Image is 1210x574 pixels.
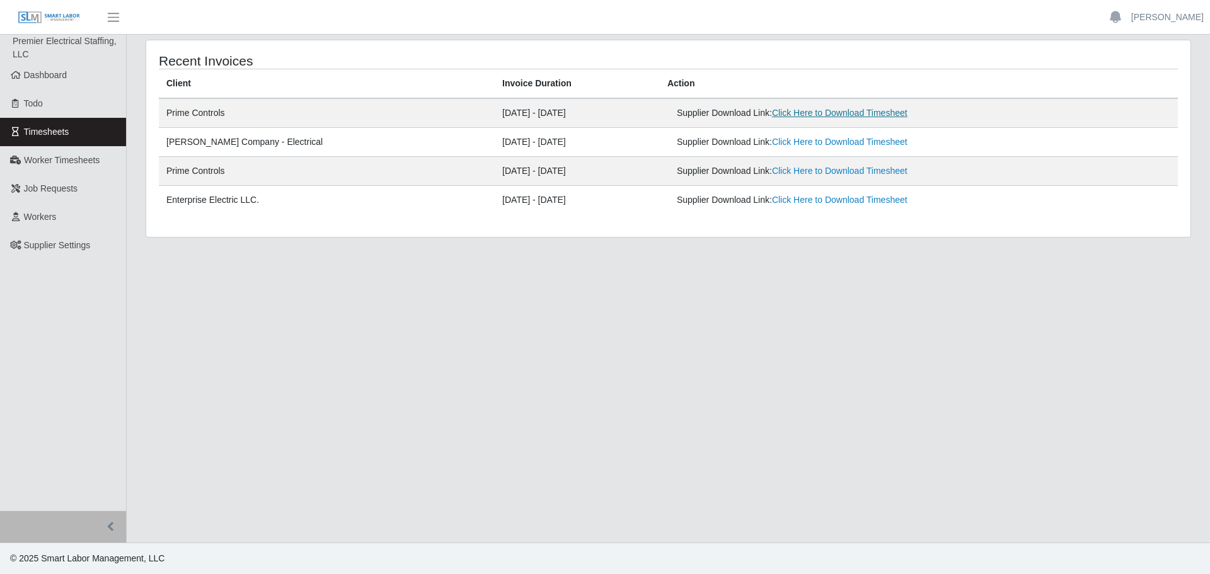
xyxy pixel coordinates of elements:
a: Click Here to Download Timesheet [772,166,907,176]
td: [DATE] - [DATE] [495,157,660,186]
th: Action [660,69,1178,99]
td: Prime Controls [159,98,495,128]
th: Invoice Duration [495,69,660,99]
span: Dashboard [24,70,67,80]
a: [PERSON_NAME] [1131,11,1204,24]
td: Prime Controls [159,157,495,186]
h4: Recent Invoices [159,53,572,69]
a: Click Here to Download Timesheet [772,137,907,147]
span: Workers [24,212,57,222]
img: SLM Logo [18,11,81,25]
div: Supplier Download Link: [677,106,993,120]
td: [DATE] - [DATE] [495,98,660,128]
span: Timesheets [24,127,69,137]
span: Supplier Settings [24,240,91,250]
div: Supplier Download Link: [677,164,993,178]
span: Job Requests [24,183,78,193]
span: Worker Timesheets [24,155,100,165]
div: Supplier Download Link: [677,193,993,207]
td: [DATE] - [DATE] [495,128,660,157]
a: Click Here to Download Timesheet [772,108,907,118]
th: Client [159,69,495,99]
td: Enterprise Electric LLC. [159,186,495,215]
div: Supplier Download Link: [677,135,993,149]
td: [PERSON_NAME] Company - Electrical [159,128,495,157]
td: [DATE] - [DATE] [495,186,660,215]
a: Click Here to Download Timesheet [772,195,907,205]
span: Todo [24,98,43,108]
span: Premier Electrical Staffing, LLC [13,36,117,59]
span: © 2025 Smart Labor Management, LLC [10,553,164,563]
